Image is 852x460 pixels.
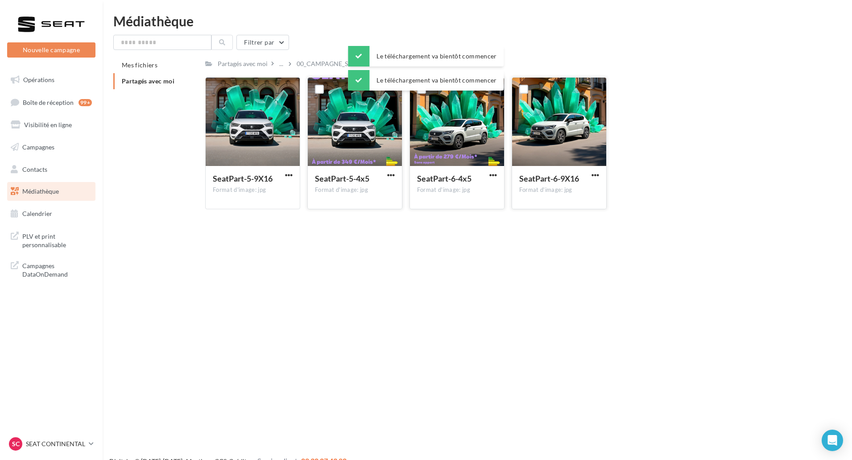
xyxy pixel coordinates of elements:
div: Open Intercom Messenger [822,430,843,451]
button: Filtrer par [236,35,289,50]
span: SC [12,439,20,448]
span: Campagnes [22,143,54,151]
div: 99+ [79,99,92,106]
a: Contacts [5,160,97,179]
a: Visibilité en ligne [5,116,97,134]
div: Format d'image: jpg [519,186,599,194]
span: Mes fichiers [122,61,157,69]
span: Contacts [22,165,47,173]
div: Format d'image: jpg [417,186,497,194]
a: Boîte de réception99+ [5,93,97,112]
a: PLV et print personnalisable [5,227,97,253]
span: Calendrier [22,210,52,217]
span: Visibilité en ligne [24,121,72,128]
div: Format d'image: jpg [315,186,395,194]
span: Médiathèque [22,187,59,195]
div: Le téléchargement va bientôt commencer [348,70,504,91]
span: SeatPart-6-9X16 [519,174,579,183]
div: Format d'image: jpg [213,186,293,194]
span: Boîte de réception [23,98,74,106]
div: ... [277,58,285,70]
span: SeatPart-5-9X16 [213,174,273,183]
button: Nouvelle campagne [7,42,95,58]
a: Opérations [5,70,97,89]
span: Opérations [23,76,54,83]
span: SeatPart-6-4x5 [417,174,471,183]
span: PLV et print personnalisable [22,230,92,249]
p: SEAT CONTINENTAL [26,439,85,448]
span: 00_CAMPAGNE_SEPTEMB... [297,59,376,68]
a: Calendrier [5,204,97,223]
a: SC SEAT CONTINENTAL [7,435,95,452]
a: Campagnes [5,138,97,157]
a: Campagnes DataOnDemand [5,256,97,282]
div: Médiathèque [113,14,841,28]
span: Campagnes DataOnDemand [22,260,92,279]
div: Le téléchargement va bientôt commencer [348,46,504,66]
span: Partagés avec moi [122,77,174,85]
a: Médiathèque [5,182,97,201]
span: SeatPart-5-4x5 [315,174,369,183]
div: Partagés avec moi [218,59,268,68]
